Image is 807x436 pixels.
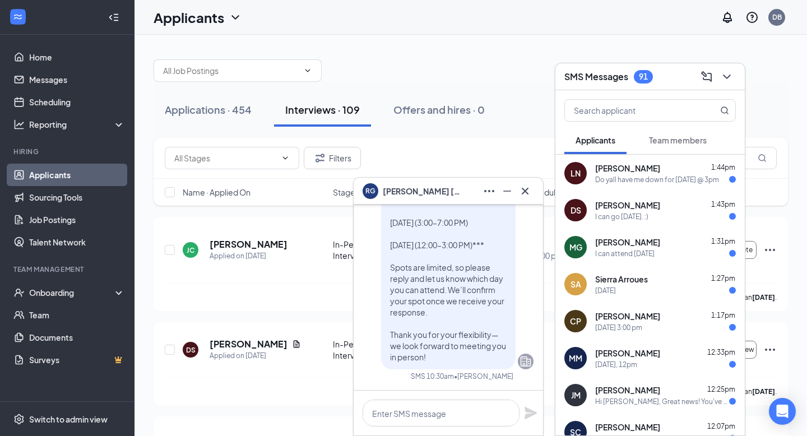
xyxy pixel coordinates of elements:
h1: Applicants [154,8,224,27]
div: Open Intercom Messenger [769,398,796,425]
span: 1:44pm [711,163,735,171]
span: [PERSON_NAME] [595,236,660,248]
div: JM [571,389,581,401]
a: Talent Network [29,231,125,253]
svg: ChevronDown [229,11,242,24]
svg: Settings [13,414,25,425]
span: Team members [649,135,707,145]
div: [DATE] 3:00 pm [595,323,642,332]
a: Sourcing Tools [29,186,125,208]
svg: Analysis [13,119,25,130]
button: Cross [516,182,534,200]
svg: ChevronDown [303,66,312,75]
div: 91 [639,72,648,81]
svg: Document [292,340,301,349]
a: Scheduling [29,91,125,113]
svg: Collapse [108,12,119,23]
div: CP [570,316,581,327]
div: Applied on [DATE] [210,251,287,262]
b: [DATE] [752,293,775,302]
div: Do yall have me down for [DATE] @ 3pm [595,175,719,184]
div: DB [772,12,782,22]
span: 1:17pm [711,311,735,319]
div: Interviews · 109 [285,103,360,117]
span: [PERSON_NAME] [595,163,660,174]
span: 12:33pm [707,348,735,356]
button: Minimize [498,182,516,200]
button: Ellipses [480,182,498,200]
button: ChevronDown [718,68,736,86]
div: In-Person Interview [333,239,405,261]
input: All Job Postings [163,64,299,77]
a: SurveysCrown [29,349,125,371]
svg: Notifications [721,11,734,24]
div: SMS 10:30am [411,372,454,381]
span: 1:43pm [711,200,735,208]
span: Name · Applied On [183,187,251,198]
div: I can go [DATE]. :) [595,212,648,221]
a: Team [29,304,125,326]
div: Hiring [13,147,123,156]
span: [PERSON_NAME] [595,200,660,211]
span: [PERSON_NAME] [595,384,660,396]
div: MM [569,352,582,364]
span: [PERSON_NAME] [595,310,660,322]
span: 12:25pm [707,385,735,393]
div: Reporting [29,119,126,130]
a: Messages [29,68,125,91]
svg: Company [519,355,532,368]
svg: ChevronDown [720,70,734,84]
div: Offers and hires · 0 [393,103,485,117]
svg: MagnifyingGlass [758,154,767,163]
input: All Stages [174,152,276,164]
span: • [PERSON_NAME] [454,372,513,381]
div: DS [186,345,196,355]
div: [DATE] [595,286,616,295]
div: SA [571,279,581,290]
span: [PERSON_NAME] [595,421,660,433]
div: Onboarding [29,287,115,298]
span: 12:07pm [707,422,735,430]
h5: [PERSON_NAME] [210,338,287,350]
svg: Plane [524,406,537,420]
svg: Ellipses [763,243,777,257]
svg: UserCheck [13,287,25,298]
span: [PERSON_NAME] [595,347,660,359]
a: Documents [29,326,125,349]
div: Team Management [13,265,123,274]
span: 1:31pm [711,237,735,245]
svg: QuestionInfo [745,11,759,24]
h3: SMS Messages [564,71,628,83]
span: [PERSON_NAME] [PERSON_NAME] [383,185,461,197]
button: Filter Filters [304,147,361,169]
a: Home [29,46,125,68]
span: Sierra Arroues [595,273,648,285]
input: Search applicant [565,100,698,121]
span: 1:27pm [711,274,735,282]
a: Applicants [29,164,125,186]
svg: Cross [518,184,532,198]
a: Job Postings [29,208,125,231]
button: ComposeMessage [698,68,716,86]
svg: ComposeMessage [700,70,713,84]
div: DS [571,205,581,216]
span: Applicants [576,135,615,145]
svg: Ellipses [763,343,777,356]
div: In-Person Interview [333,338,405,361]
div: MG [569,242,582,253]
svg: Filter [313,151,327,165]
b: [DATE] [752,387,775,396]
svg: WorkstreamLogo [12,11,24,22]
svg: Ellipses [483,184,496,198]
div: Applied on [DATE] [210,350,301,361]
svg: MagnifyingGlass [720,106,729,115]
div: LN [571,168,581,179]
h5: [PERSON_NAME] [210,238,287,251]
div: [DATE], 12pm [595,360,637,369]
span: Stage [333,187,355,198]
div: Applications · 454 [165,103,252,117]
svg: Minimize [500,184,514,198]
svg: ChevronDown [281,154,290,163]
div: JC [187,245,194,255]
